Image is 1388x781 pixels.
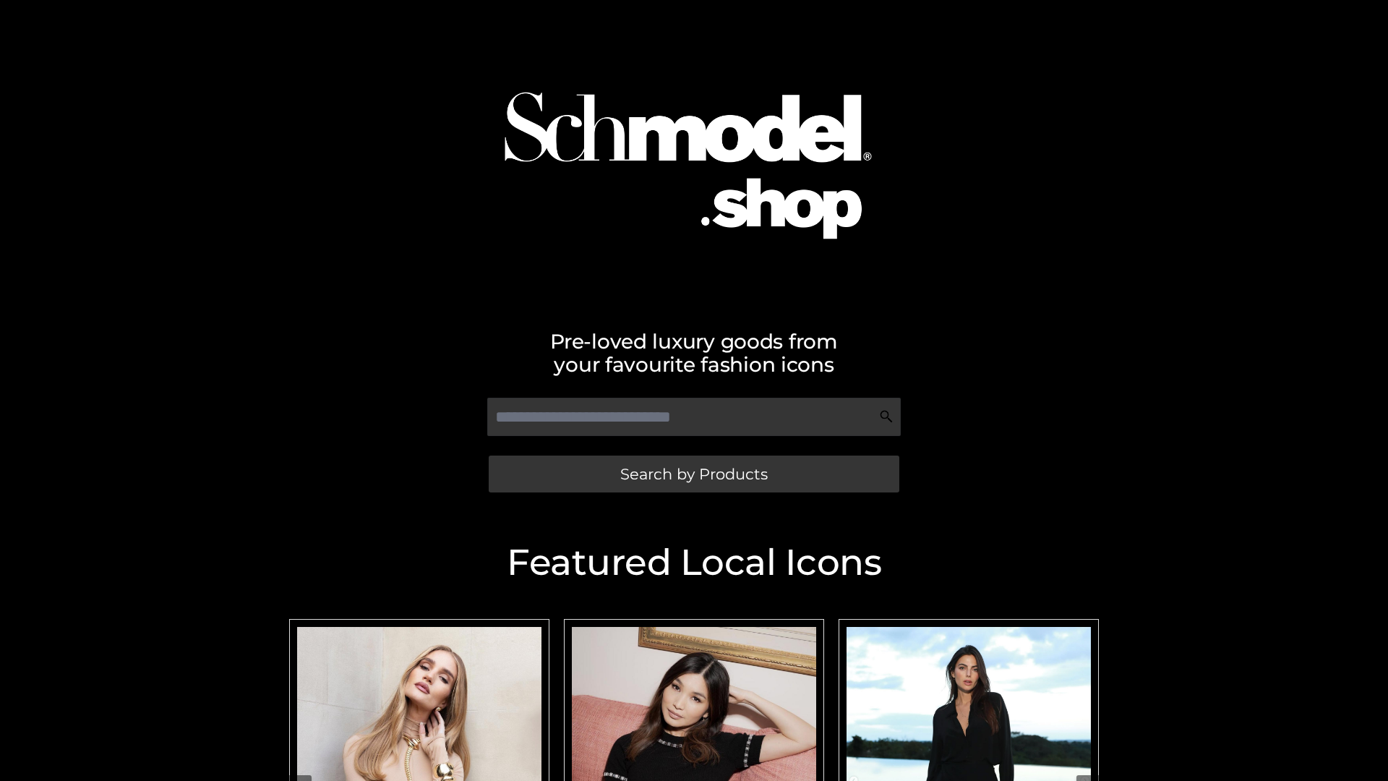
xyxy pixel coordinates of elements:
a: Search by Products [489,456,899,492]
span: Search by Products [620,466,768,482]
h2: Featured Local Icons​ [282,545,1106,581]
h2: Pre-loved luxury goods from your favourite fashion icons [282,330,1106,376]
img: Search Icon [879,409,894,424]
